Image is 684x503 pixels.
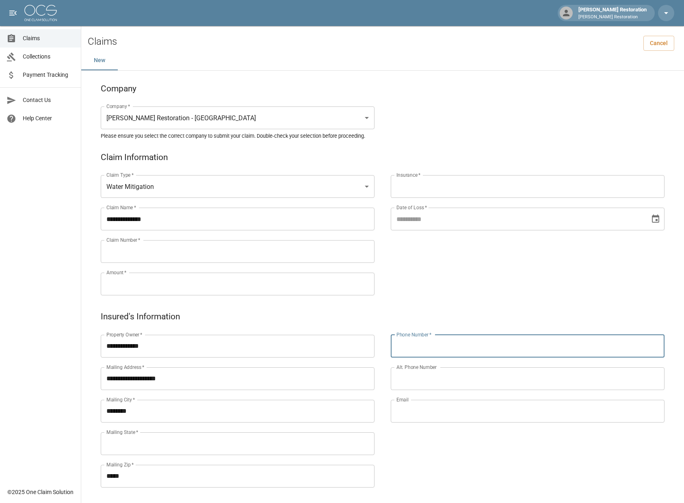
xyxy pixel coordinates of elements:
[101,175,374,198] div: Water Mitigation
[5,5,21,21] button: open drawer
[106,236,140,243] label: Claim Number
[23,96,74,104] span: Contact Us
[647,211,664,227] button: Choose date
[396,396,409,403] label: Email
[101,106,374,129] div: [PERSON_NAME] Restoration - [GEOGRAPHIC_DATA]
[88,36,117,48] h2: Claims
[106,429,138,436] label: Mailing State
[81,51,118,70] button: New
[106,269,127,276] label: Amount
[23,52,74,61] span: Collections
[575,6,650,20] div: [PERSON_NAME] Restoration
[396,331,431,338] label: Phone Number
[101,132,665,139] h5: Please ensure you select the correct company to submit your claim. Double-check your selection be...
[106,103,130,110] label: Company
[24,5,57,21] img: ocs-logo-white-transparent.png
[23,71,74,79] span: Payment Tracking
[23,34,74,43] span: Claims
[106,461,134,468] label: Mailing Zip
[396,364,437,371] label: Alt. Phone Number
[81,51,684,70] div: dynamic tabs
[396,204,427,211] label: Date of Loss
[643,36,674,51] a: Cancel
[106,396,135,403] label: Mailing City
[7,488,74,496] div: © 2025 One Claim Solution
[106,171,134,178] label: Claim Type
[578,14,647,21] p: [PERSON_NAME] Restoration
[106,364,144,371] label: Mailing Address
[106,331,143,338] label: Property Owner
[396,171,420,178] label: Insurance
[23,114,74,123] span: Help Center
[106,204,136,211] label: Claim Name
